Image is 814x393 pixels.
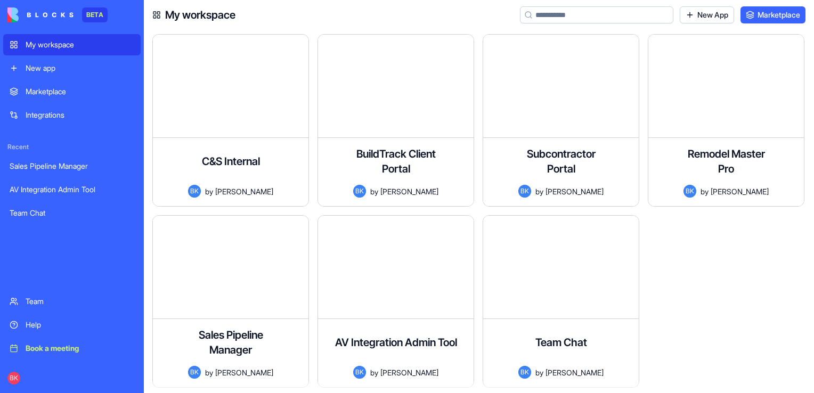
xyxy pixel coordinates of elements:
span: by [205,186,213,197]
a: Integrations [3,104,141,126]
img: logo [7,7,74,22]
h4: Team Chat [535,335,587,350]
h4: Remodel Master Pro [683,146,769,176]
span: by [205,367,213,378]
div: AV Integration Admin Tool [10,184,134,195]
a: Team ChatBKby[PERSON_NAME] [483,215,639,388]
span: BK [188,366,201,379]
div: My workspace [26,39,134,50]
a: AV Integration Admin Tool [3,179,141,200]
span: BK [353,366,366,379]
a: C&S InternalBKby[PERSON_NAME] [152,34,309,207]
span: [PERSON_NAME] [546,186,604,197]
div: New app [26,63,134,73]
div: Help [26,320,134,330]
span: [PERSON_NAME] [711,186,769,197]
span: BK [7,372,20,384]
span: BK [518,366,531,379]
span: by [535,186,543,197]
h4: My workspace [165,7,235,22]
a: Sales Pipeline ManagerBKby[PERSON_NAME] [152,215,309,388]
span: [PERSON_NAME] [380,186,438,197]
a: New app [3,58,141,79]
span: BK [188,185,201,198]
a: Book a meeting [3,338,141,359]
a: Subcontractor PortalBKby[PERSON_NAME] [483,34,639,207]
span: by [370,367,378,378]
span: [PERSON_NAME] [546,367,604,378]
a: Help [3,314,141,335]
span: by [535,367,543,378]
span: BK [353,185,366,198]
span: [PERSON_NAME] [215,186,273,197]
h4: C&S Internal [202,154,260,169]
span: BK [518,185,531,198]
a: BuildTrack Client PortalBKby[PERSON_NAME] [318,34,474,207]
span: [PERSON_NAME] [215,367,273,378]
button: Scroll to bottom [464,367,485,389]
a: Team [3,291,141,312]
h4: AV Integration Admin Tool [335,335,457,350]
a: New App [680,6,734,23]
div: BETA [82,7,108,22]
a: Team Chat [3,202,141,224]
a: Remodel Master ProBKby[PERSON_NAME] [648,34,804,207]
a: Marketplace [740,6,805,23]
h4: Sales Pipeline Manager [188,327,273,357]
span: BK [683,185,696,198]
span: [PERSON_NAME] [380,367,438,378]
span: Recent [3,143,141,151]
h4: BuildTrack Client Portal [353,146,438,176]
a: BETA [7,7,108,22]
h4: Subcontractor Portal [518,146,604,176]
a: Sales Pipeline Manager [3,155,141,177]
div: Team Chat [10,208,134,218]
span: by [701,186,709,197]
div: Marketplace [26,86,134,97]
div: Team [26,296,134,307]
div: Book a meeting [26,343,134,354]
div: Integrations [26,110,134,120]
div: Sales Pipeline Manager [10,161,134,171]
span: by [370,186,378,197]
a: AV Integration Admin ToolBKby[PERSON_NAME] [318,215,474,388]
a: Marketplace [3,81,141,102]
a: My workspace [3,34,141,55]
